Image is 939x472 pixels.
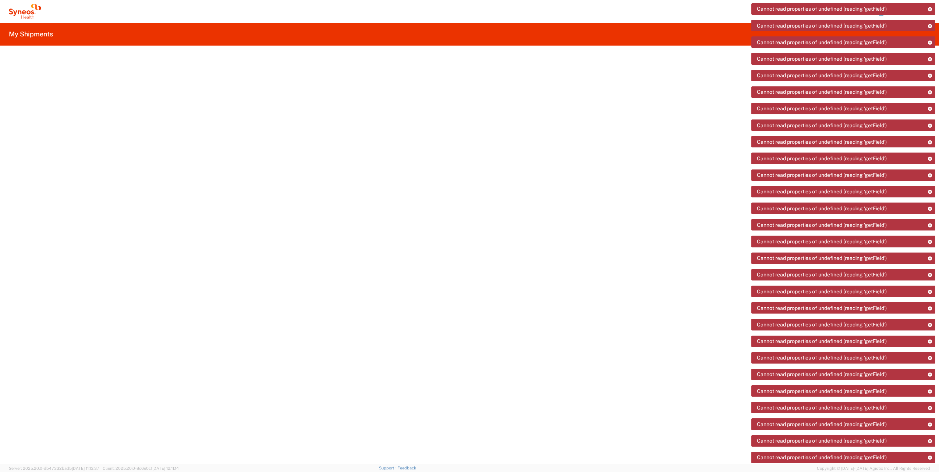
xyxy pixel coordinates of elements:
span: Cannot read properties of undefined (reading 'getField') [757,371,887,378]
span: Cannot read properties of undefined (reading 'getField') [757,388,887,394]
span: Cannot read properties of undefined (reading 'getField') [757,338,887,344]
h2: My Shipments [9,30,53,39]
span: Cannot read properties of undefined (reading 'getField') [757,238,887,245]
span: Cannot read properties of undefined (reading 'getField') [757,105,887,112]
span: Cannot read properties of undefined (reading 'getField') [757,404,887,411]
span: Client: 2025.20.0-8c6e0cf [103,466,179,471]
a: Feedback [397,466,416,470]
span: Server: 2025.20.0-db47332bad5 [9,466,99,471]
span: Cannot read properties of undefined (reading 'getField') [757,288,887,295]
span: Cannot read properties of undefined (reading 'getField') [757,205,887,212]
span: Cannot read properties of undefined (reading 'getField') [757,139,887,145]
span: Cannot read properties of undefined (reading 'getField') [757,271,887,278]
span: Cannot read properties of undefined (reading 'getField') [757,188,887,195]
span: [DATE] 11:13:37 [72,466,99,471]
span: Cannot read properties of undefined (reading 'getField') [757,172,887,178]
span: Cannot read properties of undefined (reading 'getField') [757,354,887,361]
span: Cannot read properties of undefined (reading 'getField') [757,22,887,29]
span: Cannot read properties of undefined (reading 'getField') [757,454,887,461]
span: Cannot read properties of undefined (reading 'getField') [757,89,887,95]
span: Cannot read properties of undefined (reading 'getField') [757,255,887,261]
span: Cannot read properties of undefined (reading 'getField') [757,437,887,444]
span: Cannot read properties of undefined (reading 'getField') [757,155,887,162]
span: Cannot read properties of undefined (reading 'getField') [757,122,887,129]
span: Cannot read properties of undefined (reading 'getField') [757,72,887,79]
span: Cannot read properties of undefined (reading 'getField') [757,421,887,428]
span: Cannot read properties of undefined (reading 'getField') [757,39,887,46]
span: Cannot read properties of undefined (reading 'getField') [757,321,887,328]
span: Cannot read properties of undefined (reading 'getField') [757,305,887,311]
span: [DATE] 12:11:14 [152,466,179,471]
span: Cannot read properties of undefined (reading 'getField') [757,6,887,12]
span: Cannot read properties of undefined (reading 'getField') [757,222,887,228]
a: Support [379,466,397,470]
span: Cannot read properties of undefined (reading 'getField') [757,56,887,62]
